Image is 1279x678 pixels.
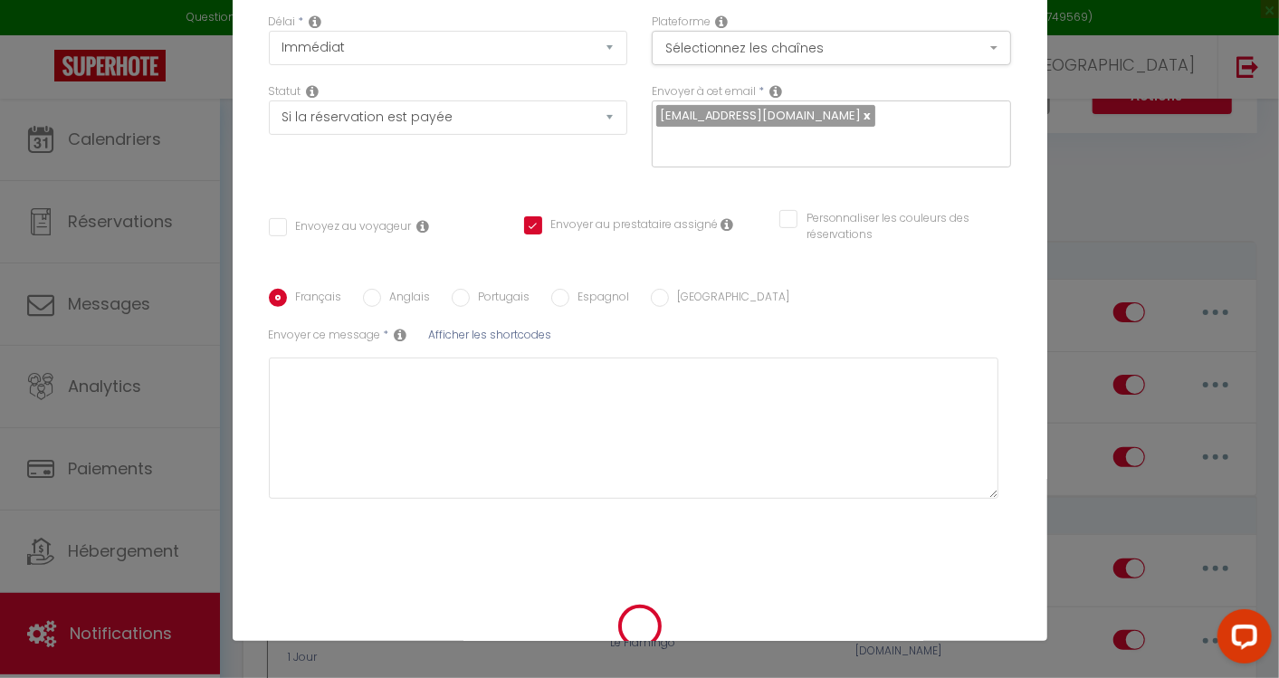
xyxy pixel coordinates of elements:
[721,217,734,232] i: Envoyer au prestataire si il est assigné
[269,14,296,31] label: Délai
[287,289,342,309] label: Français
[652,83,757,100] label: Envoyer à cet email
[310,14,322,29] i: Action Time
[1203,602,1279,678] iframe: LiveChat chat widget
[669,289,790,309] label: [GEOGRAPHIC_DATA]
[381,289,431,309] label: Anglais
[307,84,320,99] i: Booking status
[652,31,1011,65] button: Sélectionnez les chaînes
[569,289,630,309] label: Espagnol
[395,328,407,342] i: Sms
[470,289,530,309] label: Portugais
[660,107,862,124] span: [EMAIL_ADDRESS][DOMAIN_NAME]
[269,83,301,100] label: Statut
[287,218,412,238] label: Envoyez au voyageur
[770,84,783,99] i: Recipient
[269,327,381,344] label: Envoyer ce message
[417,219,430,234] i: Envoyer au voyageur
[716,14,729,29] i: Action Channel
[429,327,552,342] span: Afficher les shortcodes
[652,14,711,31] label: Plateforme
